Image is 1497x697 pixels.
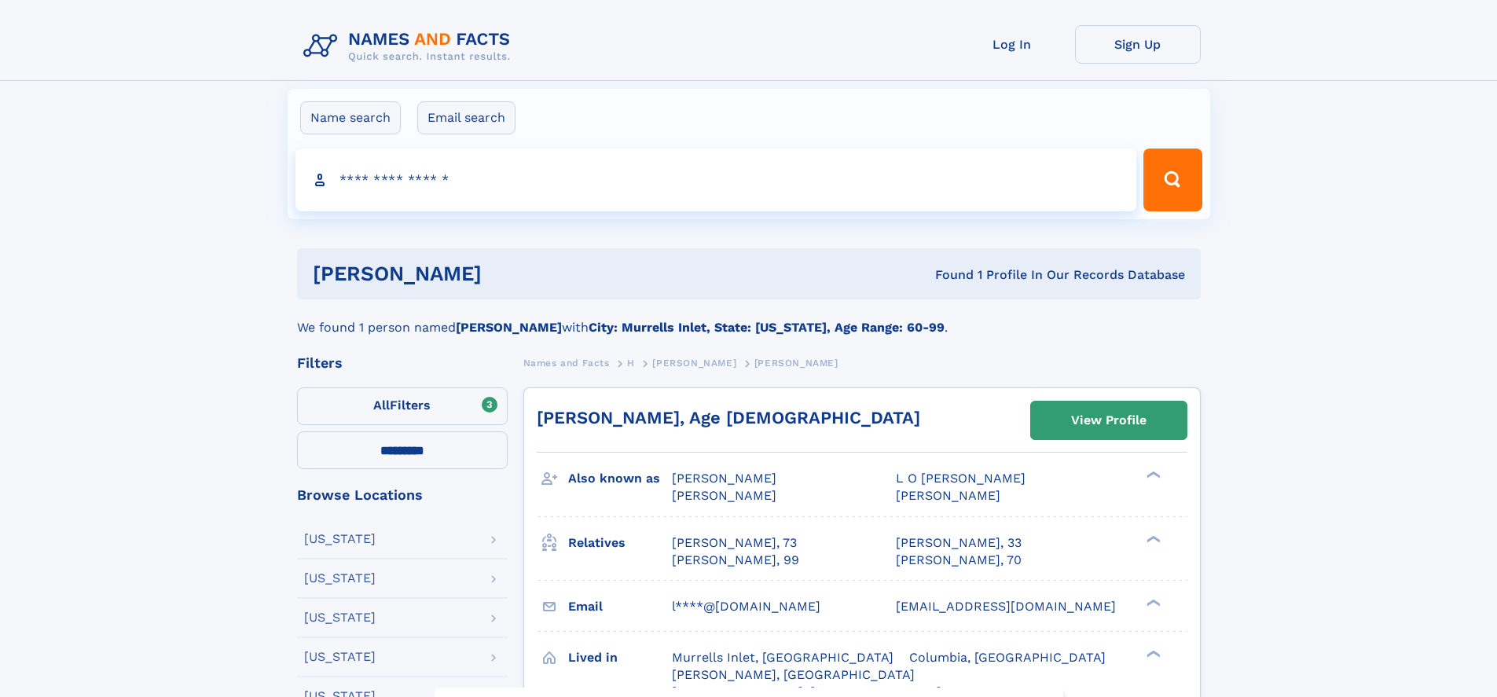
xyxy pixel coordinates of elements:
[896,552,1022,569] a: [PERSON_NAME], 70
[627,358,635,369] span: H
[1143,597,1161,607] div: ❯
[672,552,799,569] a: [PERSON_NAME], 99
[672,650,893,665] span: Murrells Inlet, [GEOGRAPHIC_DATA]
[1031,402,1187,439] a: View Profile
[1143,149,1202,211] button: Search Button
[373,398,390,413] span: All
[300,101,401,134] label: Name search
[672,534,797,552] a: [PERSON_NAME], 73
[417,101,516,134] label: Email search
[896,471,1026,486] span: L O [PERSON_NAME]
[456,320,562,335] b: [PERSON_NAME]
[304,572,376,585] div: [US_STATE]
[568,644,672,671] h3: Lived in
[1071,402,1147,438] div: View Profile
[896,488,1000,503] span: [PERSON_NAME]
[1143,648,1161,658] div: ❯
[537,408,920,427] a: [PERSON_NAME], Age [DEMOGRAPHIC_DATA]
[297,387,508,425] label: Filters
[672,667,915,682] span: [PERSON_NAME], [GEOGRAPHIC_DATA]
[313,264,709,284] h1: [PERSON_NAME]
[896,599,1116,614] span: [EMAIL_ADDRESS][DOMAIN_NAME]
[1143,470,1161,480] div: ❯
[754,358,838,369] span: [PERSON_NAME]
[672,488,776,503] span: [PERSON_NAME]
[304,533,376,545] div: [US_STATE]
[652,353,736,372] a: [PERSON_NAME]
[672,471,776,486] span: [PERSON_NAME]
[949,25,1075,64] a: Log In
[652,358,736,369] span: [PERSON_NAME]
[627,353,635,372] a: H
[523,353,610,372] a: Names and Facts
[896,534,1022,552] a: [PERSON_NAME], 33
[708,266,1185,284] div: Found 1 Profile In Our Records Database
[297,356,508,370] div: Filters
[1075,25,1201,64] a: Sign Up
[568,465,672,492] h3: Also known as
[297,25,523,68] img: Logo Names and Facts
[297,488,508,502] div: Browse Locations
[568,593,672,620] h3: Email
[304,611,376,624] div: [US_STATE]
[304,651,376,663] div: [US_STATE]
[297,299,1201,337] div: We found 1 person named with .
[1143,534,1161,544] div: ❯
[909,650,1106,665] span: Columbia, [GEOGRAPHIC_DATA]
[295,149,1137,211] input: search input
[589,320,945,335] b: City: Murrells Inlet, State: [US_STATE], Age Range: 60-99
[568,530,672,556] h3: Relatives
